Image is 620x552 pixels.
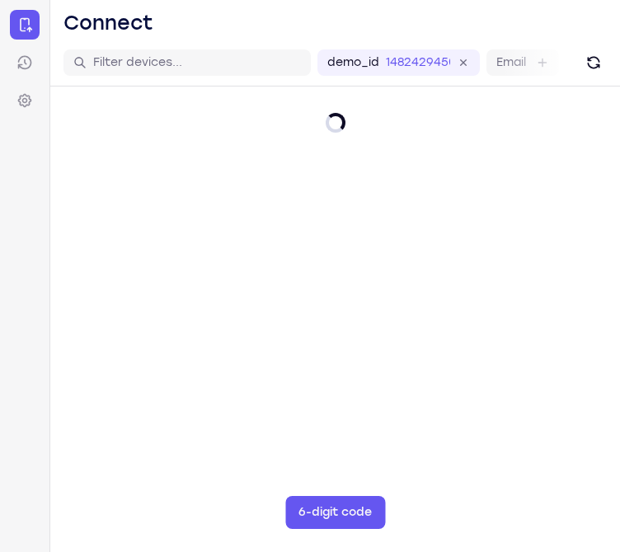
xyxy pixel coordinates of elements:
input: Filter devices... [93,54,301,71]
a: Connect [10,10,40,40]
a: Sessions [10,48,40,77]
label: Email [496,54,526,71]
label: demo_id [327,54,379,71]
h1: Connect [63,10,153,36]
button: Refresh [580,49,607,76]
a: Settings [10,86,40,115]
button: 6-digit code [285,496,385,529]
